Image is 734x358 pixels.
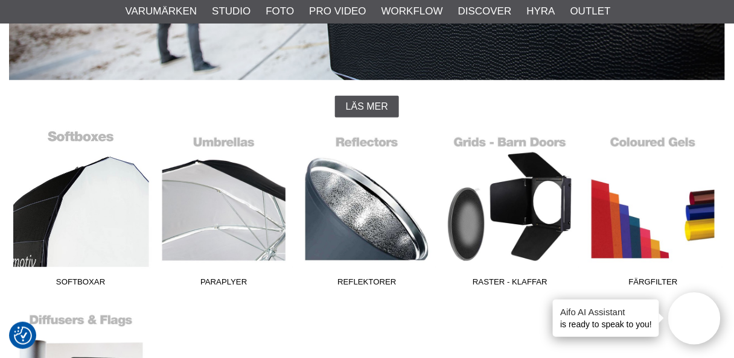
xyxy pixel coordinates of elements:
[14,327,32,345] img: Revisit consent button
[560,306,652,318] h4: Aifo AI Assistant
[346,101,388,112] span: Läs mer
[14,325,32,347] button: Samtyckesinställningar
[381,4,443,19] a: Workflow
[9,130,152,292] a: Softboxar
[309,4,366,19] a: Pro Video
[126,4,197,19] a: Varumärken
[439,130,582,292] a: Raster - Klaffar
[9,276,152,292] span: Softboxar
[295,130,438,292] a: Reflektorer
[553,300,659,337] div: is ready to speak to you!
[152,130,295,292] a: Paraplyer
[212,4,251,19] a: Studio
[570,4,611,19] a: Outlet
[582,130,725,292] a: Färgfilter
[152,276,295,292] span: Paraplyer
[266,4,294,19] a: Foto
[582,276,725,292] span: Färgfilter
[458,4,512,19] a: Discover
[439,276,582,292] span: Raster - Klaffar
[295,276,438,292] span: Reflektorer
[527,4,555,19] a: Hyra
